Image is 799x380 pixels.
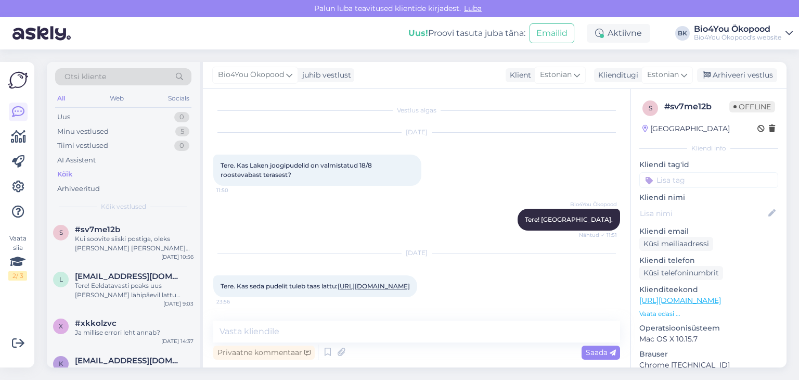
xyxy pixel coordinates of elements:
span: s [59,229,63,236]
div: [DATE] [213,248,620,258]
div: Ja millise errori leht annab? [75,328,194,337]
div: Vaata siia [8,234,27,281]
span: Bio4You Ökopood [218,69,284,81]
div: [DATE] 9:03 [163,300,194,308]
span: l [59,275,63,283]
span: Bio4You Ökopood [570,200,617,208]
div: Tiimi vestlused [57,141,108,151]
span: leelonaaber@gmail.com [75,272,183,281]
div: Bio4You Ökopood [694,25,781,33]
div: Socials [166,92,191,105]
div: Küsi telefoninumbrit [639,266,723,280]
p: Chrome [TECHNICAL_ID] [639,360,778,371]
span: kadi.palmik@emu.ee [75,356,183,365]
p: Klienditeekond [639,284,778,295]
button: Emailid [530,23,574,43]
p: Brauser [639,349,778,360]
span: Kõik vestlused [101,202,146,211]
span: k [59,360,63,368]
div: 5 [175,126,189,137]
div: Tere! Eeldatavasti peaks uus [PERSON_NAME] lähipäevil lattu saabuma. Kas seda toodet [PERSON_NAME... [75,281,194,300]
div: 0 [174,141,189,151]
span: Saada [586,348,616,357]
p: Kliendi telefon [639,255,778,266]
div: Küsi meiliaadressi [639,237,713,251]
span: Nähtud ✓ 11:51 [578,231,617,239]
p: Kliendi nimi [639,192,778,203]
span: Estonian [540,69,572,81]
b: Uus! [408,28,428,38]
div: Vestlus algas [213,106,620,115]
input: Lisa tag [639,172,778,188]
span: Tere. Kas Laken joogipudelid on valmistatud 18/8 roostevabast terasest? [221,161,373,179]
div: Privaatne kommentaar [213,346,315,360]
div: AI Assistent [57,155,96,166]
span: 11:50 [216,186,255,194]
span: Tere! [GEOGRAPHIC_DATA]. [525,216,613,223]
p: Mac OS X 10.15.7 [639,334,778,345]
div: Arhiveeritud [57,184,100,194]
div: juhib vestlust [298,70,351,81]
div: All [55,92,67,105]
a: [URL][DOMAIN_NAME] [639,296,721,305]
p: Kliendi email [639,226,778,237]
p: Kliendi tag'id [639,159,778,170]
div: Uus [57,112,70,122]
span: x [59,322,63,330]
span: Offline [729,101,775,112]
div: Bio4You Ökopood's website [694,33,781,42]
div: Web [108,92,126,105]
div: BK [675,26,690,41]
p: Vaata edasi ... [639,309,778,319]
div: [GEOGRAPHIC_DATA] [642,123,730,134]
div: Kõik [57,169,72,180]
span: #sv7me12b [75,225,120,234]
input: Lisa nimi [640,208,766,219]
p: Operatsioonisüsteem [639,323,778,334]
span: s [649,104,652,112]
div: Arhiveeri vestlus [697,68,777,82]
div: [DATE] 14:37 [161,337,194,345]
a: Bio4You ÖkopoodBio4You Ökopood's website [694,25,793,42]
div: Minu vestlused [57,126,109,137]
div: Kui soovite siiski postiga, oleks [PERSON_NAME] [PERSON_NAME] telefoninumbrit ja pakiautomaadi in... [75,234,194,253]
span: 23:56 [216,298,255,306]
div: [DATE] [213,128,620,137]
div: Klienditugi [594,70,638,81]
a: [URL][DOMAIN_NAME] [338,282,410,290]
div: Kliendi info [639,144,778,153]
span: Estonian [647,69,679,81]
div: [DATE] 10:56 [161,253,194,261]
img: Askly Logo [8,70,28,90]
span: Otsi kliente [65,71,106,82]
div: 0 [174,112,189,122]
div: 2 / 3 [8,271,27,281]
span: #xkkolzvc [75,319,117,328]
div: Aktiivne [587,24,650,43]
div: Klient [506,70,531,81]
span: Tere. Kas seda pudelit tuleb taas lattu: [221,282,410,290]
div: # sv7me12b [664,100,729,113]
div: Proovi tasuta juba täna: [408,27,525,40]
span: Luba [461,4,485,13]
